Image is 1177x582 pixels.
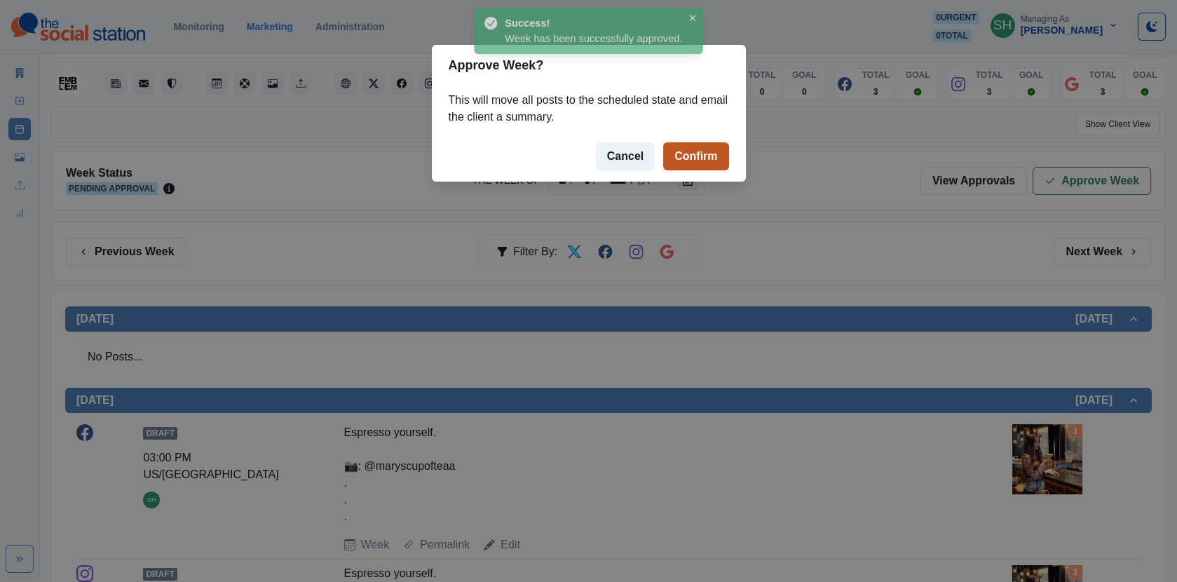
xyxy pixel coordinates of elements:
header: Approve Week? [432,45,746,86]
div: Success! [505,15,677,31]
button: Confirm [663,142,728,170]
div: This will move all posts to the scheduled state and email the client a summary. [432,86,746,131]
button: Cancel [596,142,655,170]
button: Close [685,11,700,26]
div: Week has been successfully approved. [505,31,682,46]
